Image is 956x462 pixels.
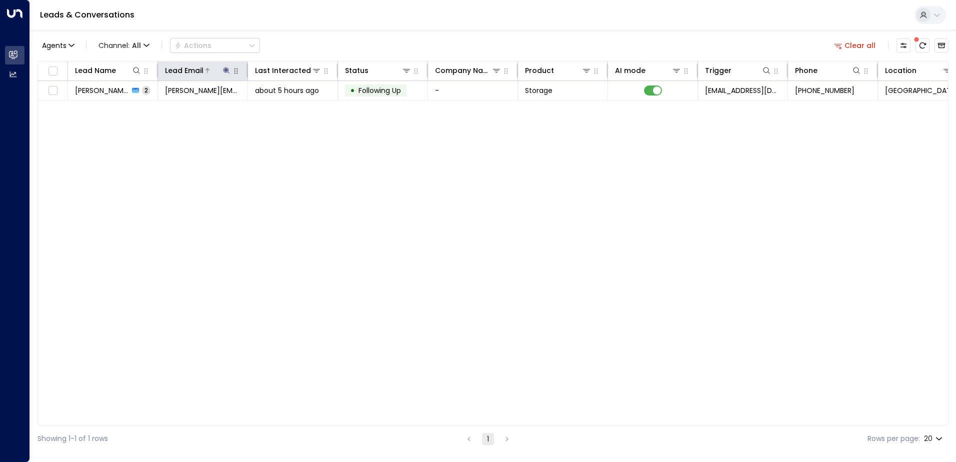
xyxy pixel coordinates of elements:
[705,85,780,95] span: leads@space-station.co.uk
[170,38,260,53] div: Button group with a nested menu
[924,431,944,446] div: 20
[705,64,771,76] div: Trigger
[350,82,355,99] div: •
[795,64,861,76] div: Phone
[345,64,368,76] div: Status
[174,41,211,50] div: Actions
[934,38,948,52] button: Archived Leads
[46,84,59,97] span: Toggle select row
[42,42,66,49] span: Agents
[94,38,153,52] button: Channel:All
[885,64,916,76] div: Location
[867,433,920,444] label: Rows per page:
[142,86,150,94] span: 2
[170,38,260,53] button: Actions
[525,85,552,95] span: Storage
[435,64,491,76] div: Company Name
[615,64,681,76] div: AI mode
[896,38,910,52] button: Customize
[482,433,494,445] button: page 1
[165,85,240,95] span: laura@juven.africa
[615,64,645,76] div: AI mode
[165,64,203,76] div: Lead Email
[915,38,929,52] span: There are new threads available. Refresh the grid to view the latest updates.
[255,64,311,76] div: Last Interacted
[358,85,401,95] span: Following Up
[132,41,141,49] span: All
[525,64,554,76] div: Product
[885,64,952,76] div: Location
[795,85,854,95] span: +442045119202
[165,64,231,76] div: Lead Email
[37,38,78,52] button: Agents
[255,64,321,76] div: Last Interacted
[462,432,513,445] nav: pagination navigation
[428,81,518,100] td: -
[525,64,591,76] div: Product
[75,85,129,95] span: Laura Kellett
[46,65,59,77] span: Toggle select all
[830,38,880,52] button: Clear all
[40,9,134,20] a: Leads & Conversations
[705,64,731,76] div: Trigger
[75,64,116,76] div: Lead Name
[345,64,411,76] div: Status
[37,433,108,444] div: Showing 1-1 of 1 rows
[75,64,141,76] div: Lead Name
[94,38,153,52] span: Channel:
[435,64,501,76] div: Company Name
[255,85,319,95] span: about 5 hours ago
[795,64,817,76] div: Phone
